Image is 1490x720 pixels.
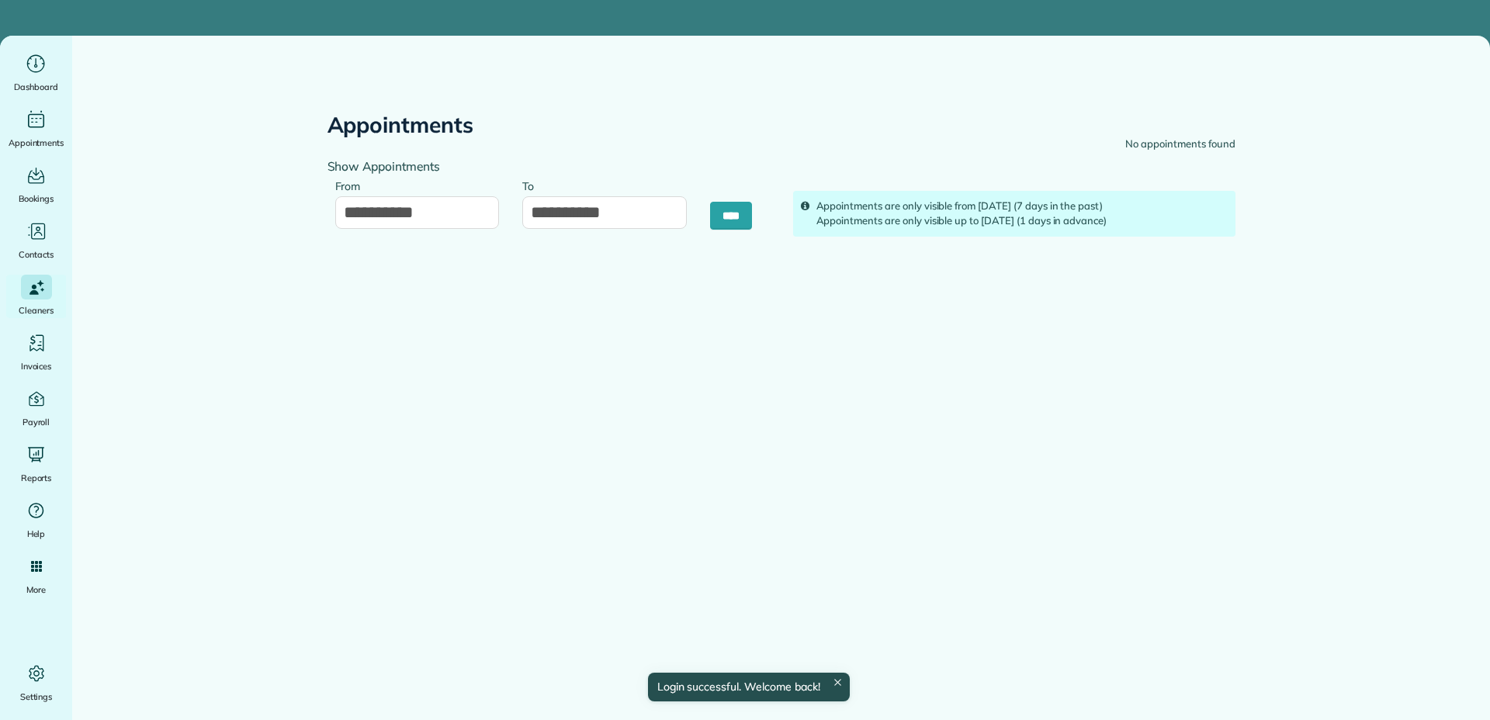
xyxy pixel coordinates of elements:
a: Bookings [6,163,66,206]
a: Help [6,498,66,542]
span: Bookings [19,191,54,206]
div: Login successful. Welcome back! [647,673,849,701]
a: Invoices [6,331,66,374]
span: Help [27,526,46,542]
span: Dashboard [14,79,58,95]
a: Settings [6,661,66,704]
div: Appointments are only visible up to [DATE] (1 days in advance) [816,213,1228,229]
a: Payroll [6,386,66,430]
a: Dashboard [6,51,66,95]
div: No appointments found [1125,137,1235,152]
span: More [26,582,46,597]
label: To [522,171,542,199]
h4: Show Appointments [327,160,770,173]
a: Reports [6,442,66,486]
a: Appointments [6,107,66,151]
label: From [335,171,369,199]
span: Contacts [19,247,54,262]
h2: Appointments [327,113,474,137]
a: Cleaners [6,275,66,318]
span: Invoices [21,358,52,374]
span: Cleaners [19,303,54,318]
span: Settings [20,689,53,704]
span: Reports [21,470,52,486]
div: Appointments are only visible from [DATE] (7 days in the past) [816,199,1228,214]
a: Contacts [6,219,66,262]
span: Appointments [9,135,64,151]
span: Payroll [23,414,50,430]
